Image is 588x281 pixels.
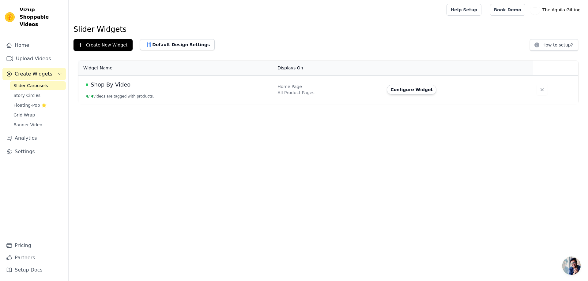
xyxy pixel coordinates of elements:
span: Create Widgets [15,70,52,78]
a: Grid Wrap [10,111,66,119]
a: How to setup? [530,43,578,49]
img: Vizup [5,12,15,22]
div: All Product Pages [277,90,379,96]
span: Slider Carousels [13,83,48,89]
h1: Slider Widgets [73,24,583,34]
th: Widget Name [78,61,274,76]
a: Floating-Pop ⭐ [10,101,66,109]
span: Vizup Shoppable Videos [20,6,63,28]
a: Settings [2,146,66,158]
span: Shop By Video [91,80,130,89]
button: Create New Widget [73,39,133,51]
button: T The Aquila Gifting [530,4,583,15]
button: Delete widget [537,84,548,95]
button: Default Design Settings [140,39,215,50]
div: Home Page [277,83,379,90]
button: 4/ 4videos are tagged with products. [86,94,154,99]
span: 4 [91,94,93,98]
a: Analytics [2,132,66,144]
p: The Aquila Gifting [540,4,583,15]
span: Grid Wrap [13,112,35,118]
span: Story Circles [13,92,40,98]
th: Displays On [274,61,383,76]
a: Home [2,39,66,51]
span: 4 / [86,94,90,98]
span: Live Published [86,83,88,86]
a: Pricing [2,239,66,252]
a: Story Circles [10,91,66,100]
a: Banner Video [10,120,66,129]
a: Partners [2,252,66,264]
a: Help Setup [447,4,481,16]
a: Setup Docs [2,264,66,276]
button: How to setup? [530,39,578,51]
span: Banner Video [13,122,42,128]
a: Slider Carousels [10,81,66,90]
a: Book Demo [490,4,525,16]
button: Configure Widget [387,85,436,94]
a: Upload Videos [2,53,66,65]
span: Floating-Pop ⭐ [13,102,47,108]
text: T [533,7,537,13]
div: Open chat [562,257,581,275]
button: Create Widgets [2,68,66,80]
